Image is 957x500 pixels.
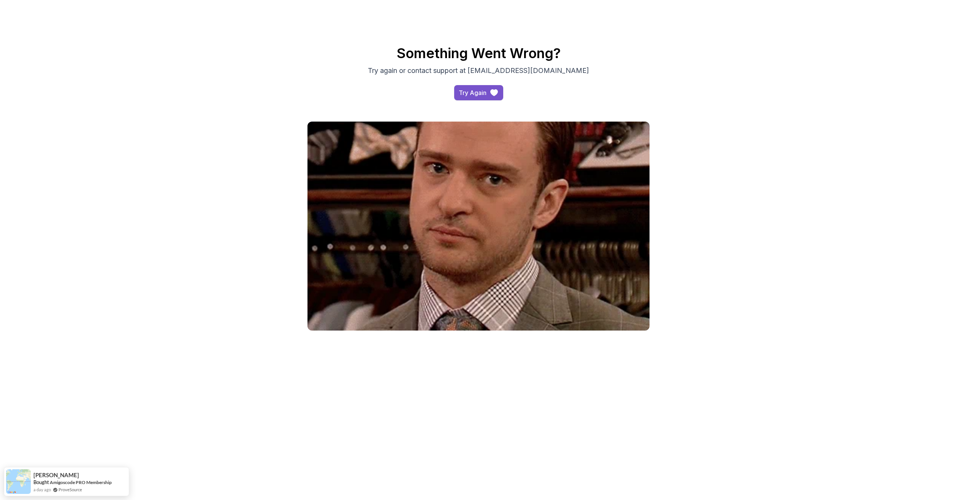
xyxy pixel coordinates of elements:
a: access-dashboard [454,85,503,100]
span: a day ago [33,486,51,493]
a: ProveSource [59,486,82,493]
h2: Something Went Wrong? [212,46,745,61]
div: Try Again [459,88,486,97]
button: Try Again [454,85,503,100]
span: Bought [33,479,49,485]
p: Try again or contact support at [EMAIL_ADDRESS][DOMAIN_NAME] [351,65,606,76]
a: Amigoscode PRO Membership [50,479,112,485]
img: gif [307,122,650,331]
img: provesource social proof notification image [6,469,31,494]
span: [PERSON_NAME] [33,472,79,478]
